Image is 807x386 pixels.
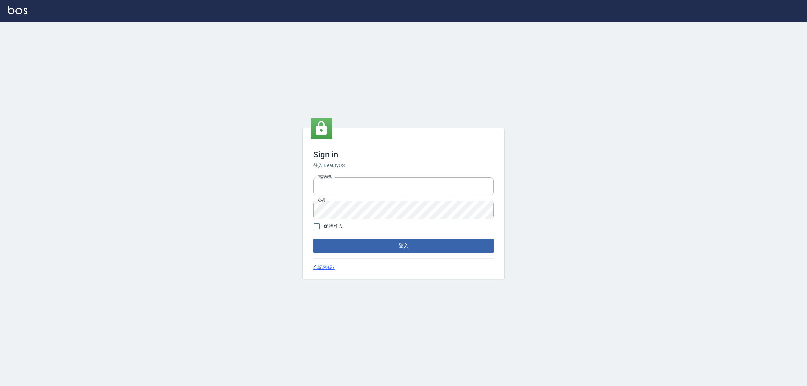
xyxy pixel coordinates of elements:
h6: 登入 BeautyOS [313,162,494,169]
a: 忘記密碼? [313,264,335,271]
img: Logo [8,6,27,14]
h3: Sign in [313,150,494,159]
label: 密碼 [318,198,325,203]
span: 保持登入 [324,223,343,230]
label: 電話號碼 [318,174,332,179]
button: 登入 [313,239,494,253]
